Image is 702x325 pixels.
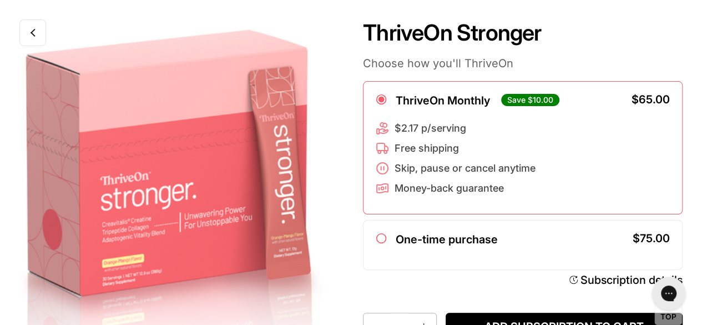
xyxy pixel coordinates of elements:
[580,273,683,287] div: Subscription details
[501,94,559,106] div: Save $10.00
[632,94,670,105] div: $65.00
[376,122,536,135] li: $2.17 p/serving
[376,162,536,175] li: Skip, pause or cancel anytime
[376,182,536,195] li: Money-back guarantee
[396,94,490,107] label: ThriveOn Monthly
[660,312,676,322] span: Top
[363,19,683,46] h1: ThriveOn Stronger
[376,142,536,155] li: Free shipping
[396,233,498,246] label: One-time purchase
[647,273,691,314] iframe: Gorgias live chat messenger
[633,233,670,244] div: $75.00
[363,56,683,71] p: Choose how you'll ThriveOn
